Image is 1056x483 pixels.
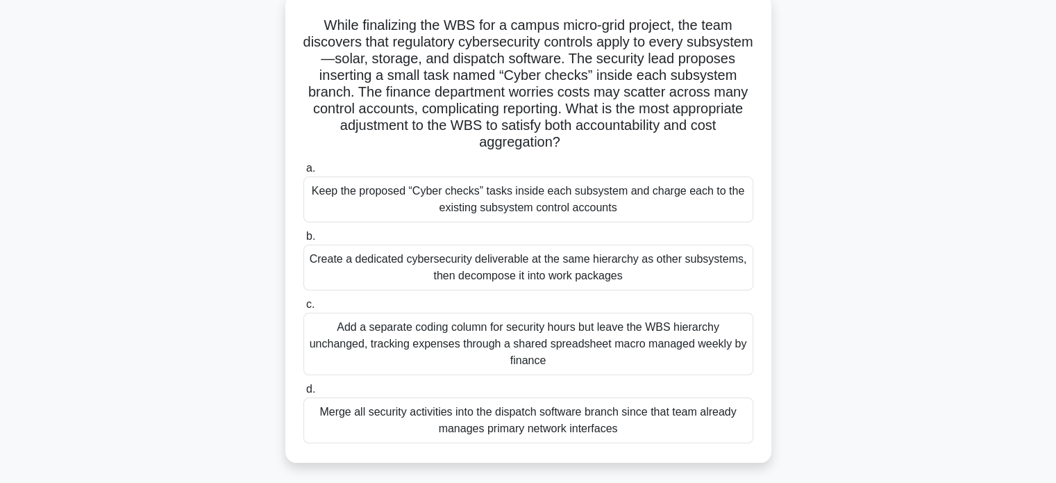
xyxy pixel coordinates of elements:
[302,17,755,152] h5: While finalizing the WBS for a campus micro-grid project, the team discovers that regulatory cybe...
[306,298,315,310] span: c.
[303,177,753,222] div: Keep the proposed “Cyber checks” tasks inside each subsystem and charge each to the existing subs...
[303,245,753,290] div: Create a dedicated cybersecurity deliverable at the same hierarchy as other subsystems, then deco...
[303,313,753,375] div: Add a separate coding column for security hours but leave the WBS hierarchy unchanged, tracking e...
[306,383,315,395] span: d.
[303,398,753,443] div: Merge all security activities into the dispatch software branch since that team already manages p...
[306,230,315,242] span: b.
[306,162,315,174] span: a.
